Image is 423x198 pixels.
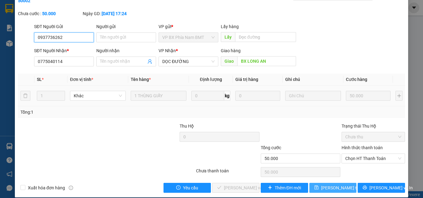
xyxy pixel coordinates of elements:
[346,77,367,82] span: Cước hàng
[342,123,405,129] div: Trạng thái Thu Hộ
[221,24,239,29] span: Lấy hàng
[200,77,222,82] span: Định lượng
[159,48,176,53] span: VP Nhận
[221,48,241,53] span: Giao hàng
[321,184,371,191] span: [PERSON_NAME] thay đổi
[342,145,383,150] label: Hình thức thanh toán
[69,186,73,190] span: info-circle
[70,77,93,82] span: Đơn vị tính
[131,77,151,82] span: Tên hàng
[212,183,259,193] button: check[PERSON_NAME] và Giao hàng
[268,185,272,190] span: plus
[395,91,403,101] button: plus
[34,23,94,30] div: SĐT Người Gửi
[37,77,42,82] span: SL
[345,132,401,141] span: Chưa thu
[183,184,198,191] span: Yêu cầu
[285,91,341,101] input: Ghi Chú
[131,91,186,101] input: VD: Bàn, Ghế
[96,47,156,54] div: Người nhận
[309,183,357,193] button: save[PERSON_NAME] thay đổi
[369,184,413,191] span: [PERSON_NAME] và In
[102,11,127,16] b: [DATE] 17:24
[221,56,237,66] span: Giao
[275,184,301,191] span: Thêm ĐH mới
[20,109,164,116] div: Tổng: 1
[235,91,280,101] input: 0
[162,57,215,66] span: DỌC ĐƯỜNG
[180,124,194,128] span: Thu Hộ
[34,47,94,54] div: SĐT Người Nhận
[74,91,122,100] span: Khác
[164,183,211,193] button: exclamation-circleYêu cầu
[346,91,390,101] input: 0
[162,33,215,42] span: VP BX Phía Nam BMT
[42,11,56,16] b: 50.000
[20,91,30,101] button: delete
[261,183,308,193] button: plusThêm ĐH mới
[159,23,218,30] div: VP gửi
[314,185,319,190] span: save
[358,183,405,193] button: printer[PERSON_NAME] và In
[18,10,81,17] div: Chưa cước :
[235,77,258,82] span: Giá trị hàng
[221,32,235,42] span: Lấy
[176,185,181,190] span: exclamation-circle
[363,185,367,190] span: printer
[261,145,281,150] span: Tổng cước
[83,10,146,17] div: Ngày GD:
[235,32,296,42] input: Dọc đường
[147,59,152,64] span: user-add
[96,23,156,30] div: Người gửi
[195,167,260,178] div: Chưa thanh toán
[224,91,230,101] span: kg
[237,56,296,66] input: Dọc đường
[345,154,401,163] span: Chọn HT Thanh Toán
[25,184,68,191] span: Xuất hóa đơn hàng
[283,74,343,86] th: Ghi chú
